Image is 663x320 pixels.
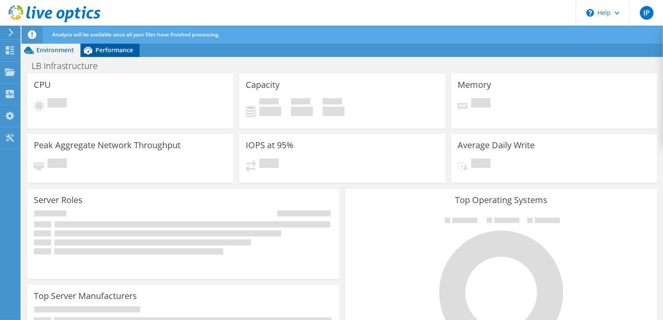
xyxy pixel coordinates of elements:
[291,98,310,107] span: Free
[34,291,137,301] h3: Top Server Manufacturers
[291,107,313,116] h4: 0 GiB
[95,46,133,54] span: Performance
[34,80,51,90] h3: CPU
[48,159,67,170] span: Pending
[458,141,535,150] h3: Average Daily Write
[351,195,650,205] h3: Top Operating Systems
[471,98,491,110] span: Pending
[34,195,83,205] h3: Server Roles
[36,46,74,54] span: Environment
[48,98,67,110] span: Pending
[246,141,294,150] h3: IOPS at 95%
[323,98,342,107] span: Total
[259,159,279,170] span: Pending
[28,61,111,71] h1: LB Infrastructure
[458,80,491,90] h3: Memory
[640,6,654,20] span: IP
[323,107,345,116] h4: 0 GiB
[471,159,491,170] span: Pending
[246,80,279,90] h3: Capacity
[586,9,594,17] svg: \n
[259,107,281,116] h4: 0 GiB
[259,98,279,107] span: Used
[52,31,220,38] span: Analysis will be available once all your files have finished processing.
[34,141,181,150] h3: Peak Aggregate Network Throughput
